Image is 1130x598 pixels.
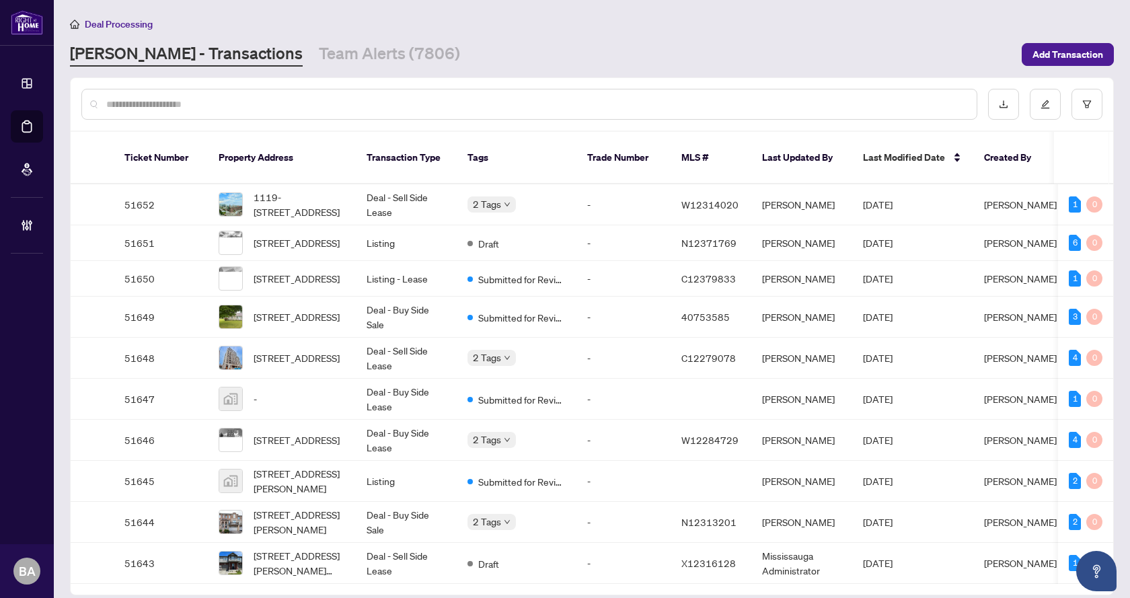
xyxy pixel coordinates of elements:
a: Team Alerts (7806) [319,42,460,67]
span: 40753585 [681,311,730,323]
td: [PERSON_NAME] [751,379,852,420]
td: [PERSON_NAME] [751,225,852,261]
span: [DATE] [863,434,893,446]
td: 51650 [114,261,208,297]
td: [PERSON_NAME] [751,297,852,338]
span: X12316128 [681,557,736,569]
span: W12284729 [681,434,739,446]
button: Logo [81,232,103,254]
td: - [576,184,671,225]
span: [STREET_ADDRESS][PERSON_NAME][PERSON_NAME] [254,548,345,578]
img: Logo [87,354,98,365]
span: N12313201 [681,516,737,528]
td: 51648 [114,338,208,379]
th: MLS # [671,132,751,184]
span: [PERSON_NAME] [984,272,1057,285]
td: Deal - Buy Side Lease [356,379,457,420]
td: - [576,225,671,261]
span: down [504,354,511,361]
span: Draft [478,556,499,571]
span: [STREET_ADDRESS] [254,235,340,250]
div: 0 [1086,235,1102,251]
span: C12279078 [681,352,736,364]
td: [PERSON_NAME] [751,502,852,543]
span: [PERSON_NAME] [984,352,1057,364]
span: [PERSON_NAME] [984,557,1057,569]
th: Created By [973,132,1054,184]
span: [DATE] [863,198,893,211]
span: - [254,391,257,406]
img: thumbnail-img [219,267,242,290]
td: 51652 [114,184,208,225]
td: 51649 [114,297,208,338]
td: 51647 [114,379,208,420]
img: thumbnail-img [219,470,242,492]
span: download [999,100,1008,109]
div: 2 [1069,514,1081,530]
td: - [576,338,671,379]
span: edit [1041,100,1050,109]
button: Logo [81,470,103,492]
img: Logo [87,239,98,250]
td: - [576,379,671,420]
span: N12371769 [681,237,737,249]
span: down [504,201,511,208]
td: 51651 [114,225,208,261]
img: Logo [87,559,98,570]
button: Add Transaction [1022,43,1114,66]
td: [PERSON_NAME] [751,461,852,502]
img: Logo [87,518,98,529]
td: 51644 [114,502,208,543]
img: Logo [87,200,98,211]
span: Submitted for Review [478,272,566,287]
span: W12314020 [681,198,739,211]
img: Logo [87,477,98,488]
img: logo [11,10,43,35]
span: [DATE] [863,311,893,323]
span: [STREET_ADDRESS][PERSON_NAME] [254,507,345,537]
th: Property Address [208,132,356,184]
span: [PERSON_NAME] [984,434,1057,446]
td: [PERSON_NAME] [751,184,852,225]
button: Logo [81,268,103,289]
td: Deal - Buy Side Sale [356,502,457,543]
td: - [576,297,671,338]
td: Deal - Sell Side Lease [356,338,457,379]
button: filter [1071,89,1102,120]
img: Logo [87,395,98,406]
span: 1119-[STREET_ADDRESS] [254,190,345,219]
span: C12379833 [681,272,736,285]
span: [DATE] [863,393,893,405]
td: Deal - Sell Side Lease [356,184,457,225]
span: [PERSON_NAME] [984,311,1057,323]
td: [PERSON_NAME] [751,261,852,297]
img: thumbnail-img [219,428,242,451]
button: Logo [81,347,103,369]
span: [DATE] [863,272,893,285]
td: - [576,502,671,543]
div: 0 [1086,514,1102,530]
div: 0 [1086,350,1102,366]
span: 2 Tags [473,196,501,212]
div: 1 [1069,391,1081,407]
td: Listing - Lease [356,261,457,297]
button: Logo [81,194,103,215]
div: 2 [1069,473,1081,489]
span: [DATE] [863,237,893,249]
button: Open asap [1076,551,1117,591]
div: 0 [1086,309,1102,325]
div: 4 [1069,350,1081,366]
span: Add Transaction [1032,44,1103,65]
td: - [576,543,671,584]
div: 6 [1069,235,1081,251]
span: [PERSON_NAME] [984,475,1057,487]
span: home [70,20,79,29]
button: Logo [81,511,103,533]
td: Deal - Buy Side Sale [356,297,457,338]
td: [PERSON_NAME] [751,338,852,379]
td: 51646 [114,420,208,461]
img: thumbnail-img [219,552,242,574]
button: Logo [81,306,103,328]
th: Transaction Type [356,132,457,184]
span: [STREET_ADDRESS][PERSON_NAME] [254,466,345,496]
